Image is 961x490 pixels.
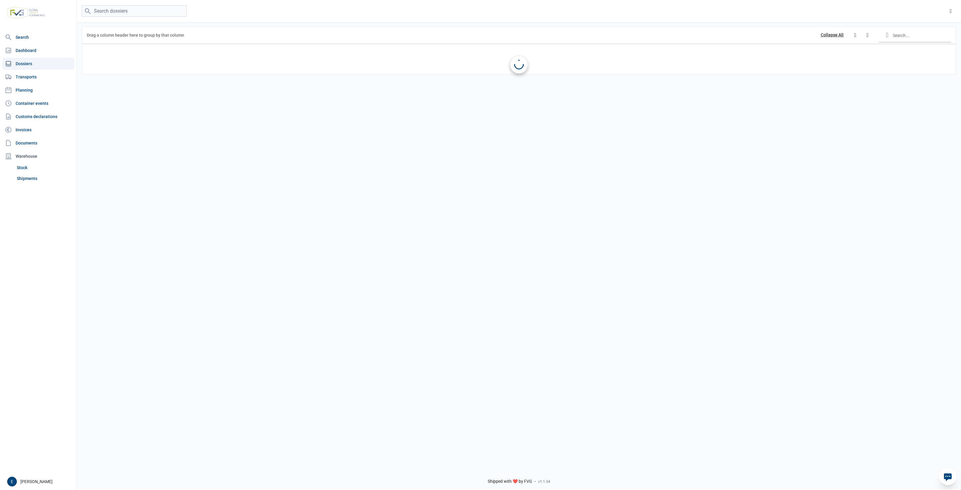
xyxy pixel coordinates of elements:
[535,479,536,484] span: -
[2,97,74,109] a: Container events
[2,58,74,70] a: Dossiers
[488,479,532,484] span: Shipped with ❤️ by FVG
[5,5,47,21] img: FVG - Global freight forwarding
[87,27,951,44] div: Data grid toolbar
[2,71,74,83] a: Transports
[879,28,951,42] input: Search in the data grid
[87,30,184,40] div: Drag a column header here to group by that column
[2,44,74,56] a: Dashboard
[7,477,17,486] button: E
[821,32,844,38] div: Collapse All
[82,5,187,17] input: Search dossiers
[2,124,74,136] a: Invoices
[862,30,873,41] div: Column Chooser
[945,6,956,17] div: filter
[2,84,74,96] a: Planning
[538,479,550,484] span: v1.1.34
[2,150,74,162] div: Warehouse
[14,162,74,173] a: Stock
[2,31,74,43] a: Search
[514,60,524,69] div: Loading...
[14,173,74,184] a: Shipments
[7,477,73,486] div: [PERSON_NAME]
[2,111,74,123] a: Customs declarations
[2,137,74,149] a: Documents
[850,30,861,41] div: Export all data to Excel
